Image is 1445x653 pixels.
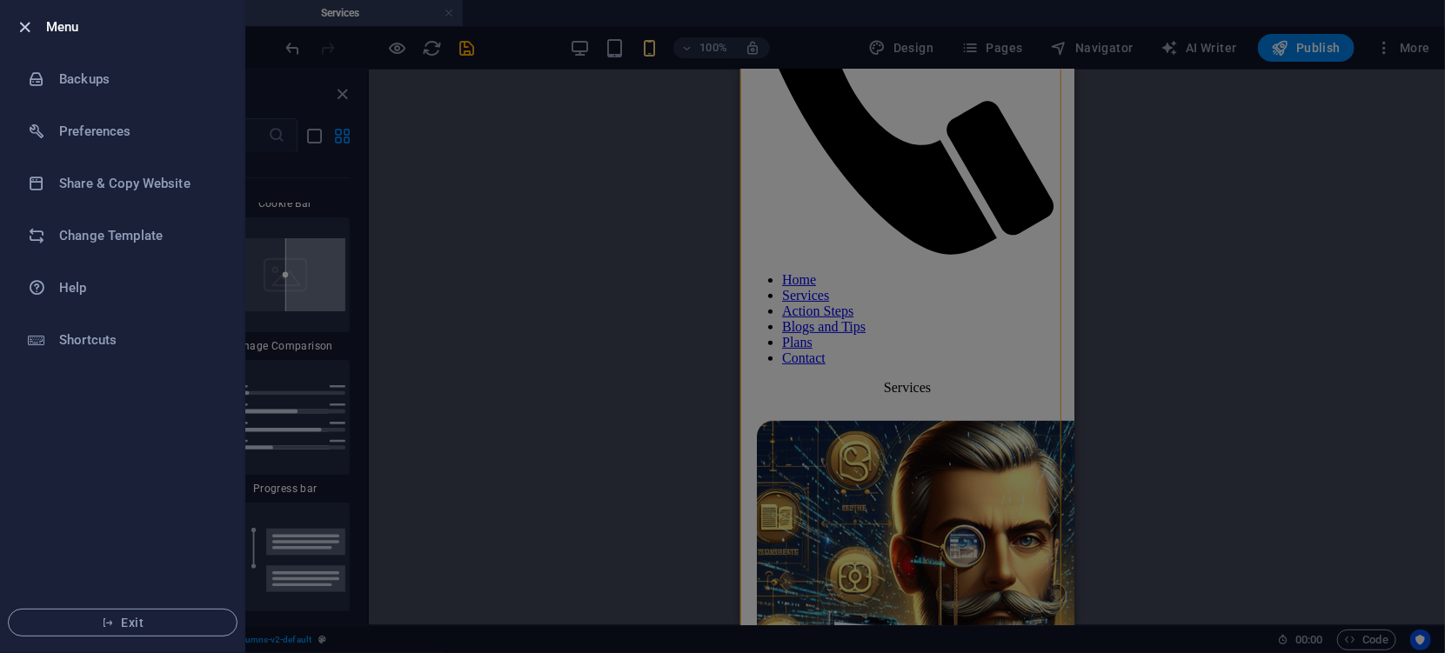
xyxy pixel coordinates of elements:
span: Exit [23,616,223,630]
h6: Change Template [59,225,220,246]
button: Exit [8,609,237,636]
h6: Help [59,277,220,298]
h6: Shortcuts [59,330,220,350]
h6: Menu [46,17,231,37]
h6: Preferences [59,121,220,142]
h6: Share & Copy Website [59,173,220,194]
h6: Backups [59,69,220,90]
a: Help [1,262,244,314]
